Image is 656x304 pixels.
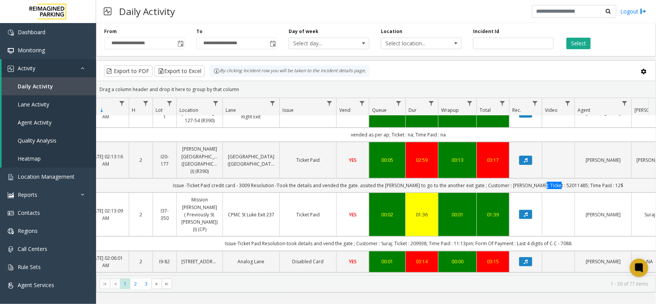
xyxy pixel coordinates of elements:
a: [DATE] 02:13:16 AM [88,153,124,168]
span: Wrapup [441,107,459,113]
a: 00:00 [443,258,472,265]
a: Heatmap [2,150,96,168]
button: Select [566,38,591,49]
a: Wrapup Filter Menu [465,98,475,108]
a: Disabled Card [284,258,332,265]
a: YES [341,156,364,164]
a: [PERSON_NAME] [580,258,627,265]
span: Go to the next page [154,281,160,287]
span: Lane Activity [18,101,49,108]
a: Lane Filter Menu [267,98,278,108]
span: Video [545,107,558,113]
a: Agent Activity [2,113,96,131]
a: Date Filter Menu [117,98,127,108]
span: Page 3 [141,279,151,289]
label: Day of week [289,28,319,35]
a: 03:15 [482,258,505,265]
label: Location [381,28,402,35]
a: [PERSON_NAME][GEOGRAPHIC_DATA] ([GEOGRAPHIC_DATA]) (I) (R390) [181,145,218,175]
a: 00:05 [374,156,401,164]
a: Ticket Paid [284,156,332,164]
span: Page 2 [130,279,141,289]
a: Location Filter Menu [211,98,221,108]
span: YES [349,157,357,163]
div: Drag a column header and drop it here to group by that column [96,83,656,96]
img: pageIcon [104,2,111,21]
a: 03:14 [410,258,433,265]
span: Quality Analysis [18,137,56,144]
a: H Filter Menu [141,98,151,108]
span: Go to the last page [164,281,170,287]
a: Lane Activity [2,95,96,113]
a: CPMC St Luke Exit 237 [228,211,275,218]
span: Rec. [512,107,521,113]
a: 00:13 [443,156,472,164]
a: 00:01 [443,211,472,218]
div: By clicking Incident row you will be taken to the incident details page. [210,65,370,77]
span: Location [179,107,198,113]
span: Monitoring [18,47,45,54]
a: YES [341,211,364,218]
a: Issue Filter Menu [324,98,335,108]
label: From [104,28,117,35]
span: Go to the last page [162,279,172,289]
h3: Daily Activity [115,2,179,21]
span: YES [349,211,357,218]
a: YES [341,258,364,265]
a: 03:17 [482,156,505,164]
span: Toggle popup [176,38,184,49]
a: [GEOGRAPHIC_DATA] ([GEOGRAPHIC_DATA]) [228,153,275,168]
span: Vend [339,107,350,113]
span: Rule Sets [18,263,41,271]
a: 00:01 [374,258,401,265]
span: Lot [156,107,163,113]
a: 2 [134,258,148,265]
a: Logout [620,7,646,15]
span: Dur [409,107,417,113]
a: Activity [2,59,96,77]
a: Rec. Filter Menu [530,98,540,108]
a: Dur Filter Menu [426,98,437,108]
a: Lot Filter Menu [164,98,175,108]
img: 'icon' [8,228,14,234]
span: Dashboard [18,28,45,36]
span: Location Management [18,173,75,180]
a: [PERSON_NAME] [580,156,627,164]
a: [STREET_ADDRESS] [181,258,218,265]
a: Ticket Paid [284,211,332,218]
kendo-pager-info: 1 - 30 of 77 items [177,281,648,287]
a: Total Filter Menu [497,98,508,108]
img: infoIcon.svg [214,68,220,74]
span: Page 1 [120,279,130,289]
img: 'icon' [8,66,14,72]
span: Contacts [18,209,40,216]
span: Heatmap [18,155,41,162]
span: Toggle popup [268,38,277,49]
span: Activity [18,65,35,72]
button: Export to Excel [154,65,205,77]
span: Agent [578,107,590,113]
a: I9-82 [158,258,172,265]
img: 'icon' [8,192,14,198]
div: 00:02 [374,211,401,218]
a: 01:39 [482,211,505,218]
div: Data table [96,98,656,275]
span: NO [349,110,357,116]
a: 2 [134,156,148,164]
span: Select location... [381,38,445,49]
a: Vend Filter Menu [357,98,367,108]
img: 'icon' [8,30,14,36]
a: [PERSON_NAME] [580,211,627,218]
img: 'icon' [8,174,14,180]
span: Daily Activity [18,83,53,90]
a: 2 [134,211,148,218]
img: 'icon' [8,48,14,54]
span: Queue [372,107,387,113]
